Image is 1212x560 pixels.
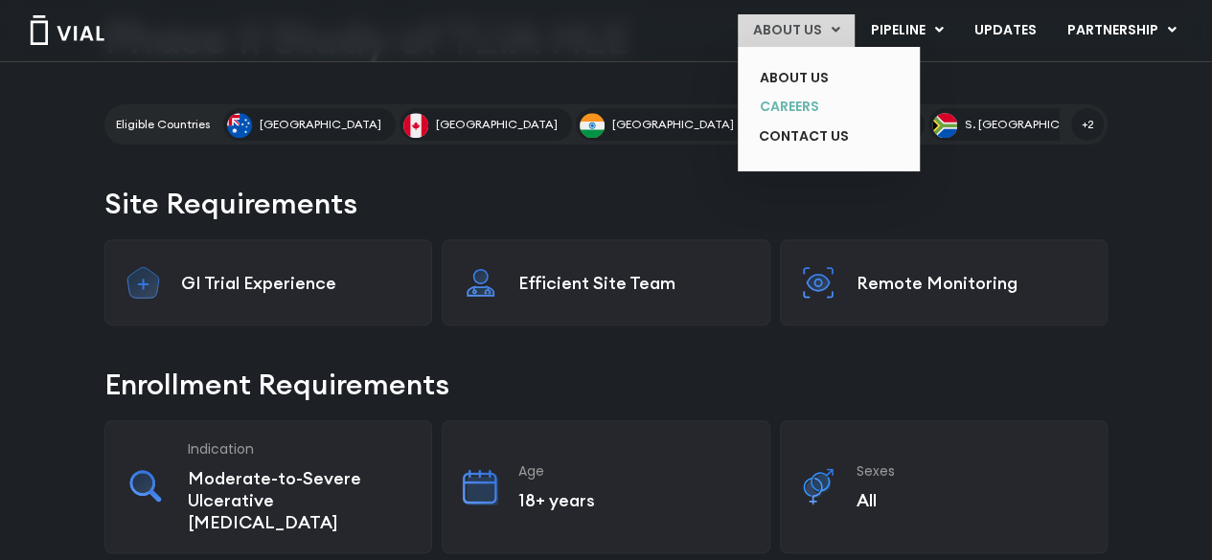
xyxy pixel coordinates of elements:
[518,489,750,511] p: 18+ years
[181,272,413,294] p: GI Trial Experience
[188,467,412,533] p: Moderate-to-Severe Ulcerative [MEDICAL_DATA]
[1052,14,1192,47] a: PARTNERSHIPMenu Toggle
[104,183,1108,224] h2: Site Requirements
[1071,108,1104,141] span: +2
[856,489,1087,511] p: All
[932,113,957,138] img: S. Africa
[116,116,210,133] h2: Eligible Countries
[580,113,605,138] img: India
[744,122,884,152] a: CONTACT US
[738,14,855,47] a: ABOUT USMenu Toggle
[612,116,734,133] span: [GEOGRAPHIC_DATA]
[856,14,958,47] a: PIPELINEMenu Toggle
[965,116,1100,133] span: S. [GEOGRAPHIC_DATA]
[260,116,381,133] span: [GEOGRAPHIC_DATA]
[188,440,412,458] h3: Indication
[518,462,750,480] h3: Age
[744,63,884,93] a: ABOUT US
[227,113,252,138] img: Australia
[856,272,1087,294] p: Remote Monitoring
[744,92,884,122] a: CAREERS
[856,462,1087,480] h3: Sexes
[436,116,558,133] span: [GEOGRAPHIC_DATA]
[518,272,750,294] p: Efficient Site Team
[104,364,1108,405] h2: Enrollment Requirements
[29,15,105,45] img: Vial Logo
[403,113,428,138] img: Canada
[959,14,1051,47] a: UPDATES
